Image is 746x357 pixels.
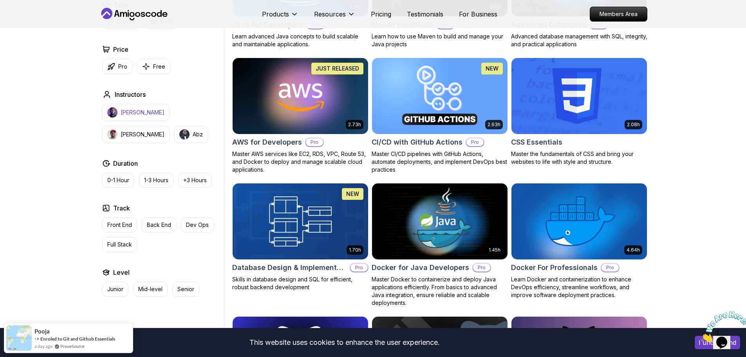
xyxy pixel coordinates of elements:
button: Full Stack [102,237,137,252]
p: Resources [314,9,346,19]
button: +3 Hours [178,173,212,188]
p: Back End [147,221,171,229]
p: [PERSON_NAME] [121,130,164,138]
img: provesource social proof notification image [6,325,32,351]
p: Pro [466,138,484,146]
span: a day ago [34,343,52,350]
span: Pooja [34,328,50,335]
a: For Business [459,9,497,19]
a: AWS for Developers card2.73hJUST RELEASEDAWS for DevelopersProMaster AWS services like EC2, RDS, ... [232,58,368,174]
p: Junior [107,285,123,293]
img: CI/CD with GitHub Actions card [372,58,508,134]
a: CI/CD with GitHub Actions card2.63hNEWCI/CD with GitHub ActionsProMaster CI/CD pipelines with Git... [372,58,508,174]
p: Pro [473,264,490,272]
p: Advanced database management with SQL, integrity, and practical applications [511,33,647,48]
span: 1 [3,3,6,10]
p: NEW [346,190,359,198]
a: CSS Essentials card2.08hCSS EssentialsMaster the fundamentals of CSS and bring your websites to l... [511,58,647,166]
p: JUST RELEASED [316,65,359,72]
a: Docker for Java Developers card1.45hDocker for Java DevelopersProMaster Docker to containerize an... [372,183,508,307]
h2: CSS Essentials [511,137,562,148]
h2: Duration [113,159,138,168]
h2: AWS for Developers [232,137,302,148]
p: Pro [118,63,127,71]
p: [PERSON_NAME] [121,109,164,116]
p: 1.45h [489,247,500,253]
h2: Price [113,45,128,54]
p: 2.08h [627,121,640,128]
p: Full Stack [107,241,132,248]
p: 1-3 Hours [144,176,168,184]
button: Resources [314,9,355,25]
a: Members Area [590,7,647,22]
button: instructor imgAbz [174,126,208,143]
p: Master Docker to containerize and deploy Java applications efficiently. From basics to advanced J... [372,275,508,307]
p: Pro [350,264,368,272]
h2: Database Design & Implementation [232,262,347,273]
span: -> [34,335,40,342]
p: Mid-level [138,285,163,293]
p: Abz [193,130,203,138]
img: CSS Essentials card [511,58,647,134]
button: Pro [102,59,132,74]
button: instructor img[PERSON_NAME] [102,104,170,121]
p: +3 Hours [183,176,207,184]
button: Senior [172,282,199,297]
a: Enroled to Git and Github Essentials [40,336,115,342]
p: 2.63h [488,121,500,128]
img: Database Design & Implementation card [233,183,368,259]
h2: Docker for Java Developers [372,262,469,273]
h2: CI/CD with GitHub Actions [372,137,462,148]
a: Docker For Professionals card4.64hDocker For ProfessionalsProLearn Docker and containerization to... [511,183,647,299]
img: instructor img [107,129,117,140]
p: Pro [601,264,619,272]
p: 2.73h [348,121,361,128]
h2: Docker For Professionals [511,262,598,273]
button: Accept cookies [695,336,740,349]
button: Dev Ops [181,217,214,232]
p: Pro [306,138,323,146]
button: Free [137,59,170,74]
p: Master AWS services like EC2, RDS, VPC, Route 53, and Docker to deploy and manage scalable cloud ... [232,150,368,174]
p: Learn Docker and containerization to enhance DevOps efficiency, streamline workflows, and improve... [511,275,647,299]
button: Mid-level [133,282,168,297]
h2: Level [113,268,130,277]
img: instructor img [179,129,190,140]
img: Docker for Java Developers card [372,183,508,259]
button: instructor img[PERSON_NAME] [102,126,170,143]
a: Pricing [371,9,391,19]
button: Products [262,9,298,25]
p: Learn advanced Java concepts to build scalable and maintainable applications. [232,33,368,48]
img: AWS for Developers card [233,58,368,134]
button: Front End [102,217,137,232]
iframe: chat widget [697,308,746,345]
button: 0-1 Hour [102,173,134,188]
p: Senior [177,285,194,293]
p: Front End [107,221,132,229]
p: Free [153,63,165,71]
a: Testimonials [407,9,443,19]
button: Junior [102,282,128,297]
p: Members Area [590,7,647,21]
h2: Track [113,203,130,213]
div: This website uses cookies to enhance the user experience. [6,334,683,351]
button: 1-3 Hours [139,173,173,188]
button: Back End [142,217,176,232]
img: instructor img [107,107,117,118]
p: Dev Ops [186,221,209,229]
img: Docker For Professionals card [511,183,647,259]
p: Master CI/CD pipelines with GitHub Actions, automate deployments, and implement DevOps best pract... [372,150,508,174]
p: Learn how to use Maven to build and manage your Java projects [372,33,508,48]
img: Chat attention grabber [3,3,52,34]
h2: Instructors [115,90,146,99]
p: 1.70h [349,247,361,253]
p: 0-1 Hour [107,176,129,184]
a: ProveSource [60,343,85,350]
p: Skills in database design and SQL for efficient, robust backend development [232,275,368,291]
p: 4.64h [627,247,640,253]
p: Master the fundamentals of CSS and bring your websites to life with style and structure. [511,150,647,166]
